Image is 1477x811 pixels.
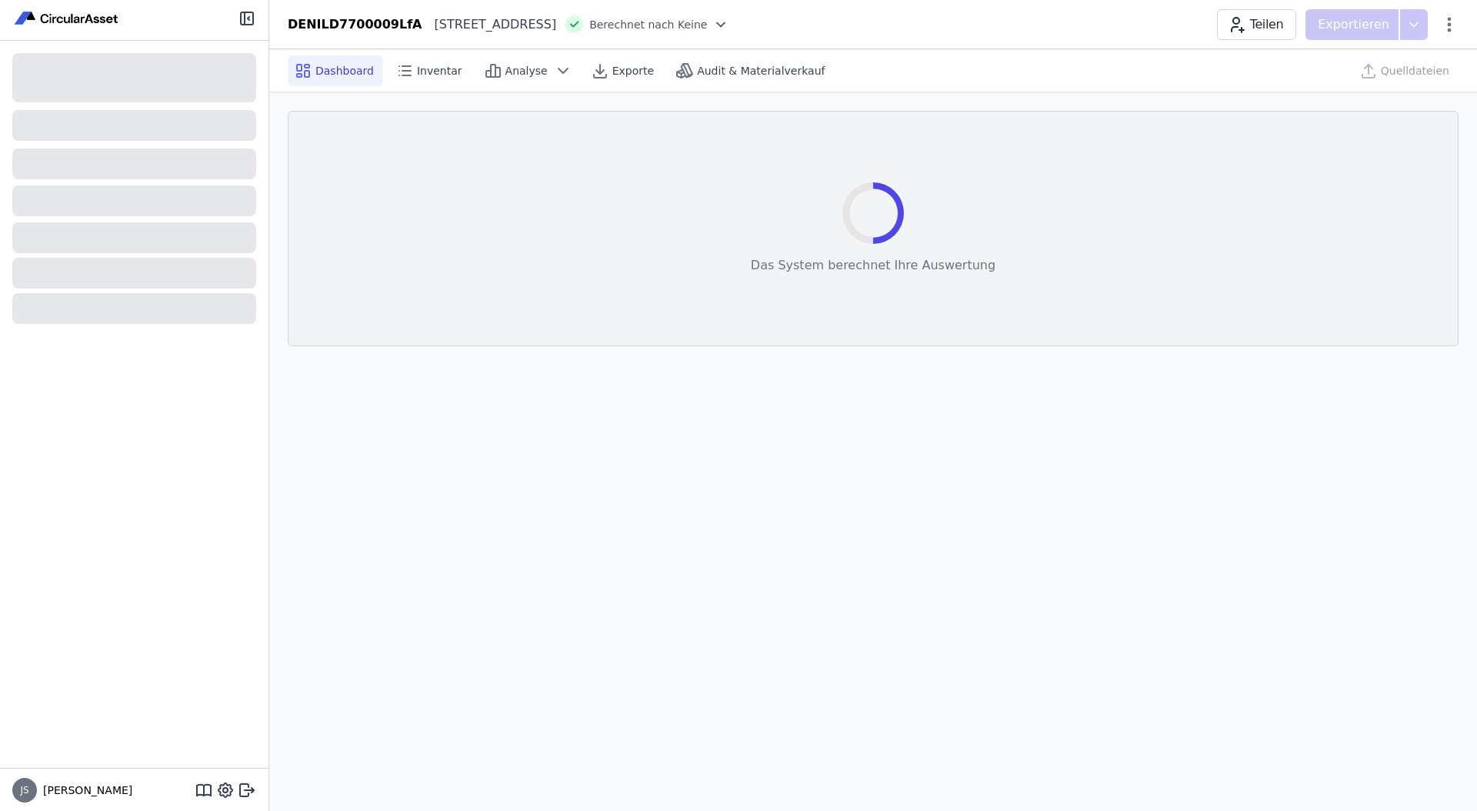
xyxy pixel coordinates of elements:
p: Exportieren [1318,15,1392,34]
button: Teilen [1217,9,1296,40]
div: [STREET_ADDRESS] [422,15,557,34]
span: Audit & Materialverkauf [697,63,825,78]
img: Concular [12,9,122,28]
div: Das System berechnet Ihre Auswertung [751,256,995,275]
span: JS [20,786,28,795]
span: Analyse [505,63,548,78]
span: Dashboard [315,63,374,78]
span: Inventar [417,63,462,78]
div: DENILD7700009LfA [288,15,422,34]
span: Berechnet nach Keine [589,17,707,32]
span: Exporte [612,63,654,78]
span: [PERSON_NAME] [37,783,132,798]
